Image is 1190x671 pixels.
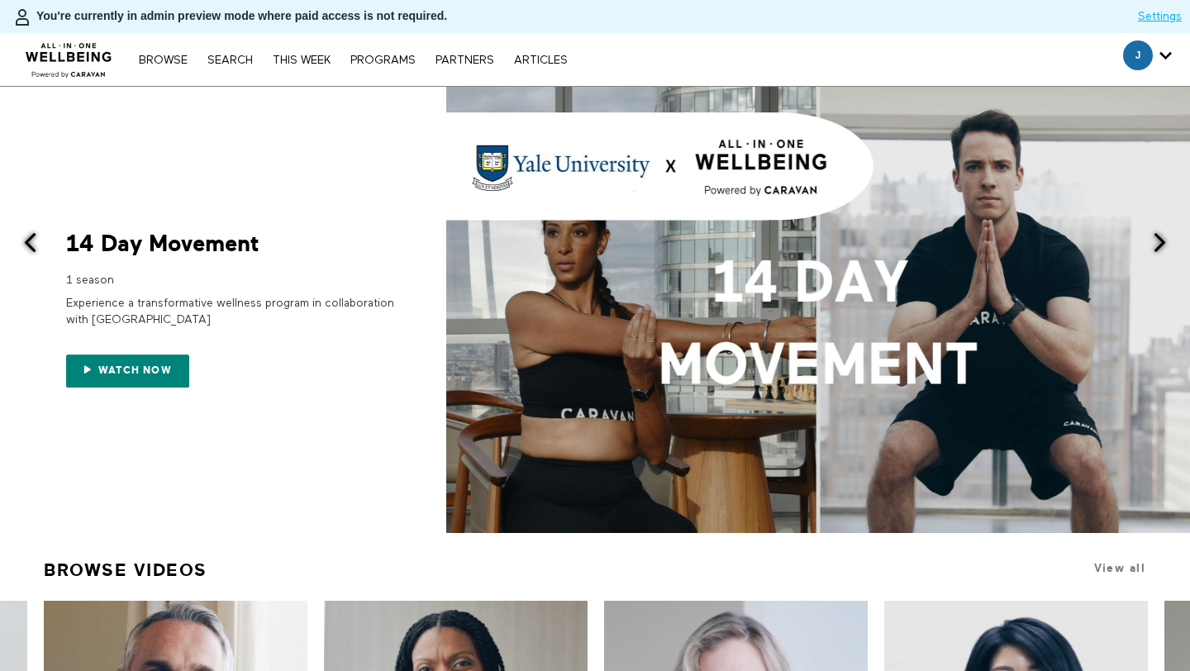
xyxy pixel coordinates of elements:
img: person-bdfc0eaa9744423c596e6e1c01710c89950b1dff7c83b5d61d716cfd8139584f.svg [12,7,32,27]
nav: Primary [131,51,575,68]
a: Settings [1138,8,1182,25]
img: CARAVAN [19,31,119,80]
a: Search [199,55,261,66]
a: PARTNERS [427,55,502,66]
a: Browse Videos [44,553,207,588]
div: Secondary [1111,33,1184,86]
a: ARTICLES [506,55,576,66]
a: PROGRAMS [342,55,424,66]
a: View all [1094,562,1145,574]
a: Browse [131,55,196,66]
a: THIS WEEK [264,55,339,66]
